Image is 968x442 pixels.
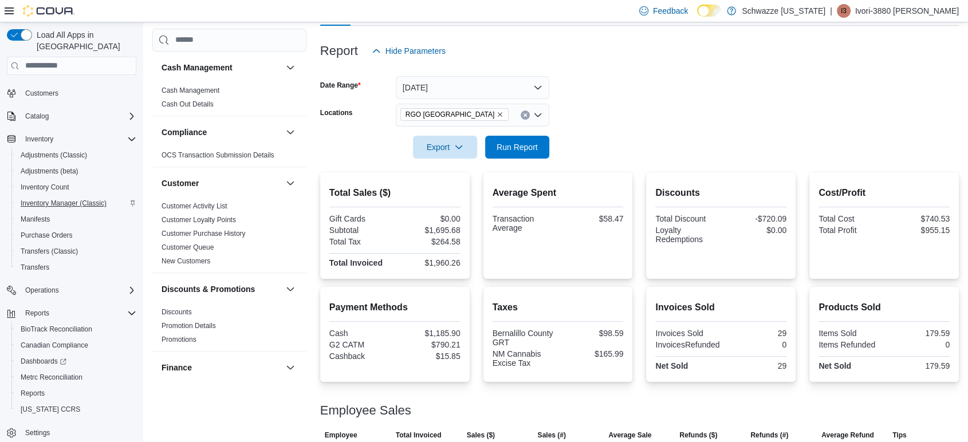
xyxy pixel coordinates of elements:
[2,282,141,298] button: Operations
[16,212,54,226] a: Manifests
[16,322,97,336] a: BioTrack Reconciliation
[162,62,281,73] button: Cash Management
[397,329,460,338] div: $1,185.90
[21,109,53,123] button: Catalog
[25,135,53,144] span: Inventory
[493,349,556,368] div: NM Cannabis Excise Tax
[723,361,786,370] div: 29
[16,402,85,416] a: [US_STATE] CCRS
[152,199,306,273] div: Customer
[329,258,383,267] strong: Total Invoiced
[16,244,136,258] span: Transfers (Classic)
[162,321,216,330] span: Promotion Details
[385,45,446,57] span: Hide Parameters
[320,81,361,90] label: Date Range
[21,86,136,100] span: Customers
[413,136,477,159] button: Export
[162,257,210,265] a: New Customers
[21,425,136,440] span: Settings
[162,151,274,159] a: OCS Transaction Submission Details
[397,237,460,246] div: $264.58
[493,329,556,347] div: Bernalillo County GRT
[162,177,199,189] h3: Customer
[25,112,49,121] span: Catalog
[329,237,392,246] div: Total Tax
[560,349,623,358] div: $165.99
[887,340,950,349] div: 0
[320,44,358,58] h3: Report
[16,212,136,226] span: Manifests
[855,4,959,18] p: Ivori-3880 [PERSON_NAME]
[16,164,83,178] a: Adjustments (beta)
[284,125,297,139] button: Compliance
[679,431,717,440] span: Refunds ($)
[655,301,786,314] h2: Invoices Sold
[162,362,281,373] button: Finance
[11,195,141,211] button: Inventory Manager (Classic)
[608,431,651,440] span: Average Sale
[750,431,788,440] span: Refunds (#)
[397,214,460,223] div: $0.00
[21,389,45,398] span: Reports
[162,100,214,108] a: Cash Out Details
[11,353,141,369] a: Dashboards
[16,386,49,400] a: Reports
[162,216,236,224] a: Customer Loyalty Points
[16,370,87,384] a: Metrc Reconciliation
[21,325,92,334] span: BioTrack Reconciliation
[21,357,66,366] span: Dashboards
[655,214,718,223] div: Total Discount
[11,369,141,385] button: Metrc Reconciliation
[16,164,136,178] span: Adjustments (beta)
[320,404,411,417] h3: Employee Sales
[162,127,207,138] h3: Compliance
[162,230,246,238] a: Customer Purchase History
[23,5,74,17] img: Cova
[892,431,906,440] span: Tips
[837,4,851,18] div: Ivori-3880 Johnson
[21,426,54,440] a: Settings
[420,136,470,159] span: Export
[152,305,306,351] div: Discounts & Promotions
[16,322,136,336] span: BioTrack Reconciliation
[21,109,136,123] span: Catalog
[406,109,494,120] span: RGO [GEOGRAPHIC_DATA]
[284,61,297,74] button: Cash Management
[11,163,141,179] button: Adjustments (beta)
[16,148,92,162] a: Adjustments (Classic)
[284,282,297,296] button: Discounts & Promotions
[21,132,58,146] button: Inventory
[162,243,214,252] span: Customer Queue
[21,306,54,320] button: Reports
[493,301,624,314] h2: Taxes
[21,283,136,297] span: Operations
[16,338,93,352] a: Canadian Compliance
[742,4,825,18] p: Schwazze [US_STATE]
[2,108,141,124] button: Catalog
[284,361,297,374] button: Finance
[329,301,461,314] h2: Payment Methods
[11,321,141,337] button: BioTrack Reconciliation
[16,244,82,258] a: Transfers (Classic)
[723,214,786,223] div: -$720.09
[16,402,136,416] span: Washington CCRS
[821,431,874,440] span: Average Refund
[367,40,450,62] button: Hide Parameters
[162,127,281,138] button: Compliance
[16,196,111,210] a: Inventory Manager (Classic)
[21,86,63,100] a: Customers
[485,136,549,159] button: Run Report
[21,283,64,297] button: Operations
[16,261,54,274] a: Transfers
[25,428,50,437] span: Settings
[21,151,87,160] span: Adjustments (Classic)
[11,147,141,163] button: Adjustments (Classic)
[162,362,192,373] h3: Finance
[16,196,136,210] span: Inventory Manager (Classic)
[21,247,78,256] span: Transfers (Classic)
[2,424,141,441] button: Settings
[162,86,219,94] a: Cash Management
[16,354,71,368] a: Dashboards
[21,199,107,208] span: Inventory Manager (Classic)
